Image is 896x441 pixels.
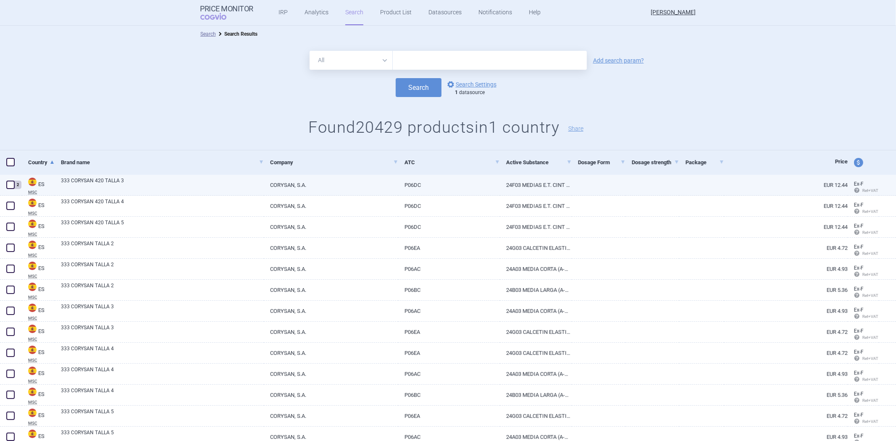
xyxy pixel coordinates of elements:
a: 333 CORYSAN TALLA 5 [61,408,264,423]
a: 333 CORYSAN TALLA 4 [61,345,264,360]
span: Ex-factory price [854,433,864,439]
a: CORYSAN, S.A. [264,406,398,426]
a: 24A03 MEDIA CORTA (A-D) COMP. FUERTE [500,364,572,384]
a: Ex-F Ret+VAT calc [848,367,879,386]
a: P06EA [398,406,500,426]
span: Ex-factory price [854,328,864,334]
div: datasource [455,89,501,96]
a: P06DC [398,217,500,237]
a: EUR 4.93 [724,301,848,321]
a: Ex-F Ret+VAT calc [848,346,879,365]
a: ESESMSC [22,387,55,404]
a: 24A03 MEDIA CORTA (A-D) COMP. FUERTE [500,259,572,279]
a: P06EA [398,343,500,363]
div: 2 [14,181,21,189]
a: Ex-F Ret+VAT calc [848,304,879,323]
span: COGVIO [200,13,238,20]
a: ESESMSC [22,261,55,278]
span: Ret+VAT calc [854,314,886,319]
a: P06AC [398,301,500,321]
a: P06EA [398,238,500,258]
abbr: MSC — Online database developed by the Ministry of Health, Social Services and Equality, Spain. [28,316,55,320]
a: CORYSAN, S.A. [264,175,398,195]
a: 333 CORYSAN 420 TALLA 5 [61,219,264,234]
a: ESESMSC [22,177,55,194]
span: Ex-factory price [854,349,864,355]
a: EUR 12.44 [724,217,848,237]
span: Ret+VAT calc [854,356,886,361]
a: EUR 5.36 [724,280,848,300]
a: ESESMSC [22,324,55,341]
span: Ret+VAT calc [854,398,886,403]
img: Spain [28,241,37,249]
abbr: MSC — Online database developed by the Ministry of Health, Social Services and Equality, Spain. [28,400,55,404]
span: Ex-factory price [854,244,864,250]
a: ESESMSC [22,282,55,299]
a: CORYSAN, S.A. [264,301,398,321]
a: EUR 5.36 [724,385,848,405]
a: P06BC [398,280,500,300]
span: Ret+VAT calc [854,209,886,214]
span: Ex-factory price [854,181,864,187]
a: Company [270,152,398,173]
abbr: MSC — Online database developed by the Ministry of Health, Social Services and Equality, Spain. [28,421,55,425]
a: 24F03 MEDIAS E.T. CINT COMP FUERTE [500,196,572,216]
a: EUR 12.44 [724,196,848,216]
a: P06AC [398,364,500,384]
img: Spain [28,325,37,333]
a: 333 CORYSAN TALLA 2 [61,261,264,276]
img: Spain [28,430,37,438]
a: Country [28,152,55,173]
img: Spain [28,283,37,291]
span: Ex-factory price [854,223,864,229]
a: Ex-F Ret+VAT calc [848,325,879,344]
span: Ex-factory price [854,370,864,376]
a: Active Substance [506,152,572,173]
span: Ex-factory price [854,265,864,271]
a: 24B03 MEDIA LARGA (A-F) COMP. FUERTE [500,385,572,405]
a: ESESMSC [22,345,55,362]
a: 24G03 CALCETIN ELASTICO TERAPEUTICO [500,238,572,258]
a: ESESMSC [22,198,55,215]
abbr: MSC — Online database developed by the Ministry of Health, Social Services and Equality, Spain. [28,295,55,299]
a: Search Settings [446,79,497,89]
a: P06AC [398,259,500,279]
a: Ex-F Ret+VAT calc [848,241,879,260]
a: CORYSAN, S.A. [264,280,398,300]
a: 24F03 MEDIAS E.T. CINT COMP FUERTE [500,175,572,195]
a: ATC [405,152,500,173]
abbr: MSC — Online database developed by the Ministry of Health, Social Services and Equality, Spain. [28,358,55,362]
strong: Price Monitor [200,5,254,13]
button: Search [396,78,441,97]
img: Spain [28,178,37,186]
strong: 1 [455,89,458,95]
li: Search [200,30,216,38]
span: Price [835,158,848,165]
a: EUR 4.72 [724,322,848,342]
li: Search Results [216,30,258,38]
span: Ex-factory price [854,307,864,313]
span: Ret+VAT calc [854,377,886,382]
a: 333 CORYSAN TALLA 4 [61,387,264,402]
span: Ret+VAT calc [854,335,886,340]
abbr: MSC — Online database developed by the Ministry of Health, Social Services and Equality, Spain. [28,337,55,341]
a: EUR 4.72 [724,238,848,258]
a: CORYSAN, S.A. [264,385,398,405]
a: 333 CORYSAN TALLA 2 [61,240,264,255]
span: Ex-factory price [854,412,864,418]
a: EUR 4.93 [724,364,848,384]
a: Ex-F Ret+VAT calc [848,283,879,302]
a: CORYSAN, S.A. [264,196,398,216]
abbr: MSC — Online database developed by the Ministry of Health, Social Services and Equality, Spain. [28,379,55,383]
a: Ex-F Ret+VAT calc [848,409,879,428]
a: Ex-F Ret+VAT calc [848,262,879,281]
a: 24A03 MEDIA CORTA (A-D) COMP. FUERTE [500,301,572,321]
a: CORYSAN, S.A. [264,364,398,384]
a: 24G03 CALCETIN ELASTICO TERAPEUTICO [500,322,572,342]
a: P06DC [398,196,500,216]
img: Spain [28,367,37,375]
a: 333 CORYSAN TALLA 4 [61,366,264,381]
a: 24G03 CALCETIN ELASTICO TERAPEUTICO [500,343,572,363]
span: Ex-factory price [854,391,864,397]
a: P06DC [398,175,500,195]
